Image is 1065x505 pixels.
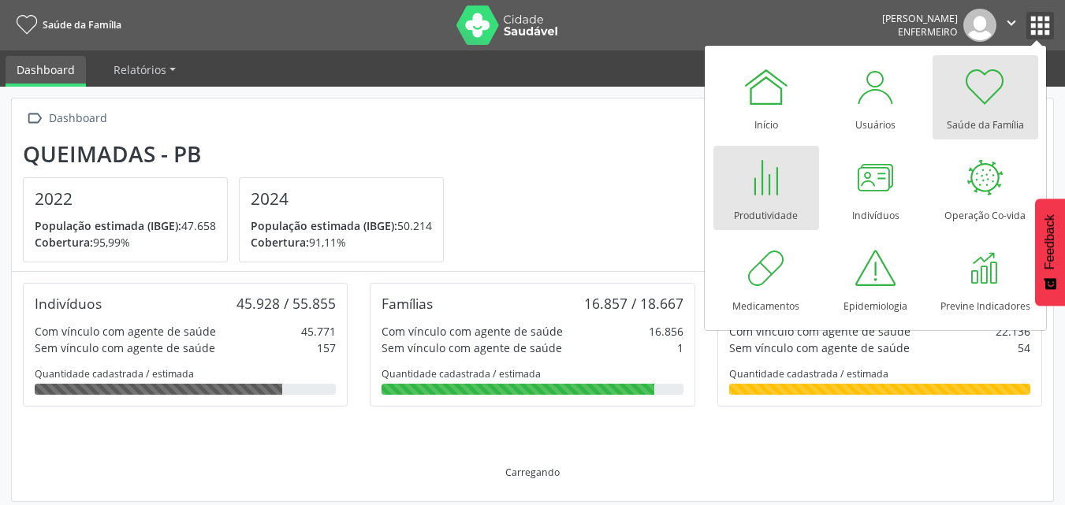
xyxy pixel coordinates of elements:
div: Dashboard [46,107,110,130]
div: Quantidade cadastrada / estimada [382,367,683,381]
div: Quantidade cadastrada / estimada [35,367,336,381]
div: Sem vínculo com agente de saúde [382,340,562,356]
div: Com vínculo com agente de saúde [729,323,910,340]
span: Enfermeiro [898,25,958,39]
a: Usuários [823,55,929,139]
span: Relatórios [114,62,166,77]
a: Saúde da Família [11,12,121,38]
a: Indivíduos [823,146,929,230]
span: População estimada (IBGE): [35,218,181,233]
div: 54 [1018,340,1030,356]
div: 16.856 [649,323,683,340]
p: 91,11% [251,234,432,251]
div: Sem vínculo com agente de saúde [35,340,215,356]
h4: 2024 [251,189,432,209]
i:  [1003,14,1020,32]
div: Indivíduos [35,295,102,312]
span: Cobertura: [251,235,309,250]
div: Famílias [382,295,433,312]
div: 45.771 [301,323,336,340]
a: Saúde da Família [933,55,1038,139]
div: 45.928 / 55.855 [236,295,336,312]
a: Operação Co-vida [933,146,1038,230]
div: Sem vínculo com agente de saúde [729,340,910,356]
span: Saúde da Família [43,18,121,32]
div: Com vínculo com agente de saúde [382,323,563,340]
button: apps [1026,12,1054,39]
button:  [996,9,1026,42]
div: Carregando [505,466,560,479]
div: 1 [677,340,683,356]
div: Com vínculo com agente de saúde [35,323,216,340]
div: 157 [317,340,336,356]
h4: 2022 [35,189,216,209]
a: Produtividade [713,146,819,230]
img: img [963,9,996,42]
a: Previne Indicadores [933,236,1038,321]
a: Início [713,55,819,139]
i:  [23,107,46,130]
a:  Dashboard [23,107,110,130]
a: Dashboard [6,56,86,87]
a: Relatórios [102,56,187,84]
span: Cobertura: [35,235,93,250]
a: Medicamentos [713,236,819,321]
a: Epidemiologia [823,236,929,321]
p: 50.214 [251,217,432,234]
div: Quantidade cadastrada / estimada [729,367,1030,381]
div: [PERSON_NAME] [882,12,958,25]
div: 22.136 [996,323,1030,340]
p: 95,99% [35,234,216,251]
span: Feedback [1043,214,1057,269]
div: 16.857 / 18.667 [584,295,683,312]
div: Queimadas - PB [23,141,455,167]
span: População estimada (IBGE): [251,218,397,233]
button: Feedback - Mostrar pesquisa [1035,199,1065,306]
p: 47.658 [35,217,216,234]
